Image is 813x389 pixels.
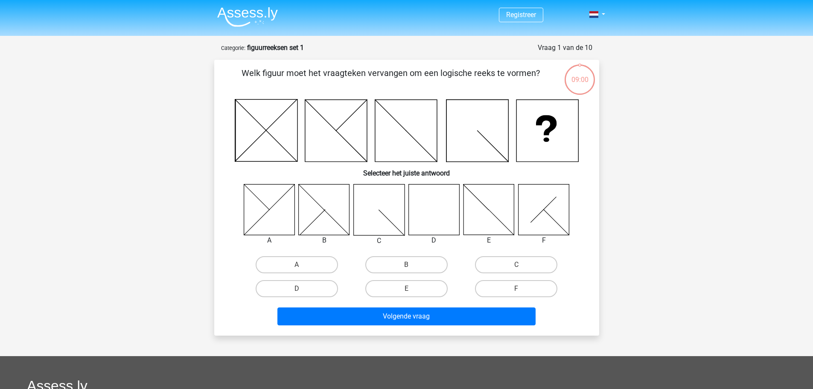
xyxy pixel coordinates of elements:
[237,235,302,246] div: A
[256,256,338,273] label: A
[457,235,521,246] div: E
[365,256,448,273] label: B
[277,307,536,325] button: Volgende vraag
[512,235,576,246] div: F
[256,280,338,297] label: D
[347,236,411,246] div: C
[538,43,592,53] div: Vraag 1 van de 10
[228,162,586,177] h6: Selecteer het juiste antwoord
[292,235,356,246] div: B
[475,280,557,297] label: F
[221,45,245,51] small: Categorie:
[564,64,596,85] div: 09:00
[217,7,278,27] img: Assessly
[475,256,557,273] label: C
[247,44,304,52] strong: figuurreeksen set 1
[402,235,466,246] div: D
[365,280,448,297] label: E
[506,11,536,19] a: Registreer
[228,67,554,92] p: Welk figuur moet het vraagteken vervangen om een logische reeks te vormen?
